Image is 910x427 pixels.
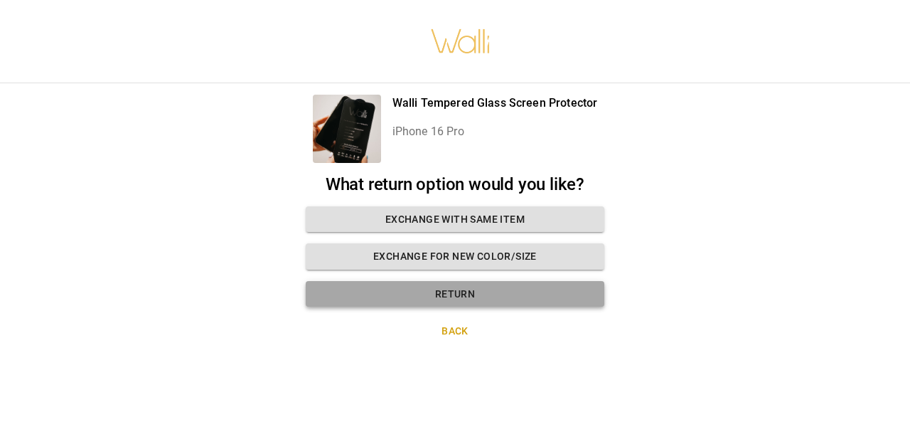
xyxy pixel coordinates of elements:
[306,318,604,344] button: Back
[392,95,598,112] p: Walli Tempered Glass Screen Protector
[306,243,604,270] button: Exchange for new color/size
[306,174,604,195] h2: What return option would you like?
[306,281,604,307] button: Return
[306,206,604,233] button: Exchange with same item
[430,11,491,72] img: walli-inc.myshopify.com
[392,123,598,140] p: iPhone 16 Pro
